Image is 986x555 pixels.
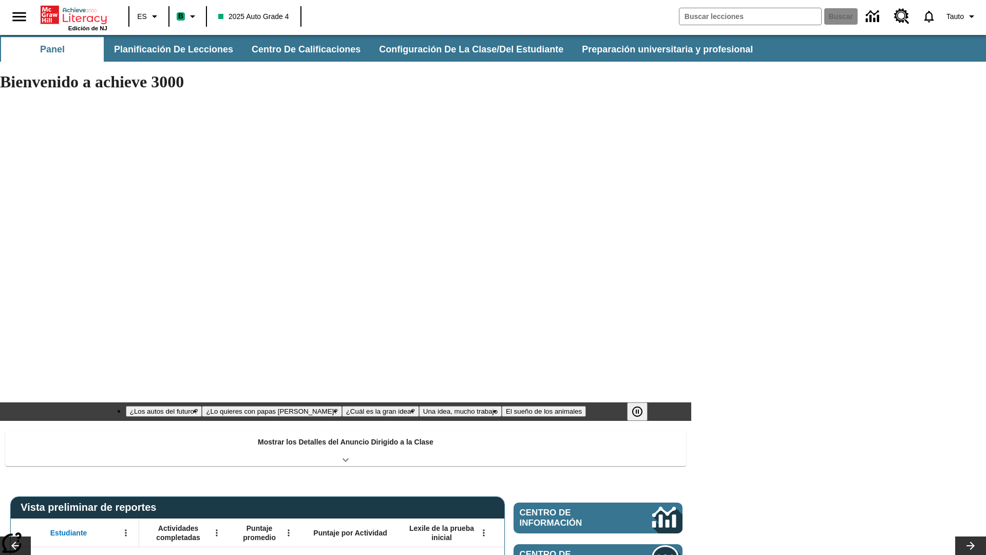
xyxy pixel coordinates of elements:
[627,402,658,421] div: Pausar
[258,437,433,448] p: Mostrar los Detalles del Anuncio Dirigido a la Clase
[679,8,821,25] input: Buscar campo
[514,503,682,533] a: Centro de información
[202,406,342,417] button: Diapositiva 2 ¿Lo quieres con papas fritas?
[520,508,617,528] span: Centro de información
[860,3,888,31] a: Centro de información
[50,528,87,538] span: Estudiante
[235,524,284,542] span: Puntaje promedio
[178,10,183,23] span: B
[888,3,916,30] a: Centro de recursos, Se abrirá en una pestaña nueva.
[21,502,161,513] span: Vista preliminar de reportes
[144,524,212,542] span: Actividades completadas
[243,37,369,62] button: Centro de calificaciones
[4,2,34,32] button: Abrir el menú lateral
[942,7,982,26] button: Perfil/Configuración
[404,524,479,542] span: Lexile de la prueba inicial
[419,406,502,417] button: Diapositiva 4 Una idea, mucho trabajo
[5,431,686,466] div: Mostrar los Detalles del Anuncio Dirigido a la Clase
[218,11,289,22] span: 2025 Auto Grade 4
[41,5,107,25] a: Portada
[1,37,104,62] button: Panel
[173,7,203,26] button: Boost El color de la clase es verde menta. Cambiar el color de la clase.
[132,7,165,26] button: Lenguaje: ES, Selecciona un idioma
[41,4,107,31] div: Portada
[502,406,586,417] button: Diapositiva 5 El sueño de los animales
[574,37,761,62] button: Preparación universitaria y profesional
[476,525,491,541] button: Abrir menú
[946,11,964,22] span: Tauto
[209,525,224,541] button: Abrir menú
[126,406,202,417] button: Diapositiva 1 ¿Los autos del futuro?
[106,37,241,62] button: Planificación de lecciones
[68,25,107,31] span: Edición de NJ
[281,525,296,541] button: Abrir menú
[627,402,648,421] button: Pausar
[137,11,147,22] span: ES
[916,3,942,30] a: Notificaciones
[313,528,387,538] span: Puntaje por Actividad
[371,37,572,62] button: Configuración de la clase/del estudiante
[342,406,419,417] button: Diapositiva 3 ¿Cuál es la gran idea?
[118,525,134,541] button: Abrir menú
[955,536,986,555] button: Carrusel de lecciones, seguir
